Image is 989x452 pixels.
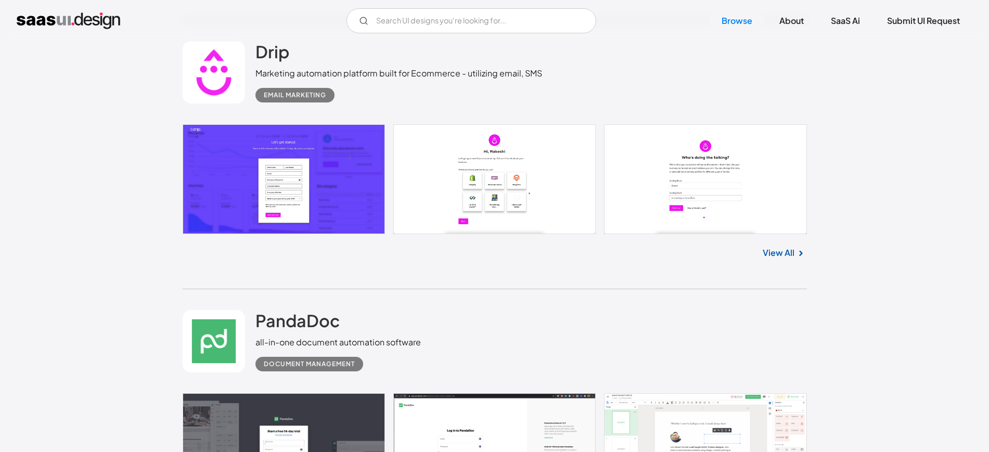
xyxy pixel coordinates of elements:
a: Browse [709,9,765,32]
a: Drip [255,41,289,67]
a: PandaDoc [255,310,340,336]
h2: PandaDoc [255,310,340,331]
form: Email Form [346,8,596,33]
input: Search UI designs you're looking for... [346,8,596,33]
div: Marketing automation platform built for Ecommerce - utilizing email, SMS [255,67,542,80]
a: Submit UI Request [875,9,972,32]
a: About [767,9,816,32]
a: View All [763,247,794,259]
div: Document Management [264,358,355,370]
div: all-in-one document automation software [255,336,421,348]
a: SaaS Ai [818,9,872,32]
a: home [17,12,120,29]
div: Email Marketing [264,89,326,101]
h2: Drip [255,41,289,62]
